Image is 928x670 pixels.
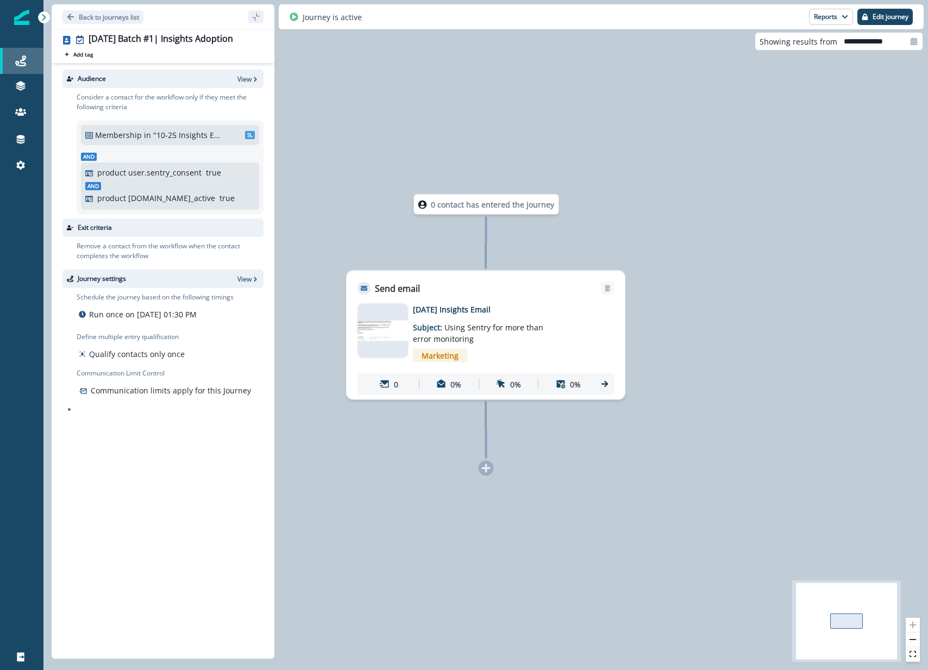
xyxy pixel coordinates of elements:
[79,12,139,22] p: Back to journeys list
[413,349,467,362] span: Marketing
[303,11,362,23] p: Journey is active
[906,647,920,662] button: fit view
[78,74,106,84] p: Audience
[81,153,97,161] span: And
[89,309,197,320] p: Run once on [DATE] 01:30 PM
[220,192,235,204] p: true
[78,223,112,233] p: Exit criteria
[857,9,913,25] button: Edit journey
[245,131,255,139] span: SL
[62,10,143,24] button: Go back
[73,51,93,58] p: Add tag
[431,199,554,210] p: 0 contact has entered the journey
[248,10,264,23] button: sidebar collapse toggle
[97,192,215,204] p: product [DOMAIN_NAME]_active
[206,167,221,178] p: true
[873,13,908,21] p: Edit journey
[153,129,227,141] p: "10-25 Insights Email List"
[906,633,920,647] button: zoom out
[89,348,185,360] p: Qualify contacts only once
[95,129,142,141] p: Membership
[97,167,202,178] p: product user.sentry_consent
[809,9,853,25] button: Reports
[375,282,420,295] p: Send email
[237,274,252,284] p: View
[77,241,264,261] p: Remove a contact from the workflow when the contact completes the workflow
[237,74,252,84] p: View
[85,182,101,190] span: And
[89,34,233,46] div: [DATE] Batch #1| Insights Adoption
[14,10,29,25] img: Inflection
[77,368,264,378] p: Communication Limit Control
[77,292,234,302] p: Schedule the journey based on the following timings
[62,50,95,59] button: Add tag
[78,274,126,284] p: Journey settings
[760,36,837,47] p: Showing results from
[144,129,151,141] p: in
[413,315,549,345] p: Subject:
[77,92,264,112] p: Consider a contact for the workflow only if they meet the following criteria
[77,332,187,342] p: Define multiple entry qualification
[346,271,625,400] div: Send emailRemoveemail asset unavailable[DATE] Insights EmailSubject: Using Sentry for more than e...
[237,74,259,84] button: View
[570,378,581,390] p: 0%
[450,378,461,390] p: 0%
[510,378,521,390] p: 0%
[413,304,587,315] p: [DATE] Insights Email
[91,385,251,396] p: Communication limits apply for this Journey
[413,322,543,344] span: Using Sentry for more than error monitoring
[382,195,591,215] div: 0 contact has entered the journey
[358,320,408,341] img: email asset unavailable
[237,274,259,284] button: View
[394,378,398,390] p: 0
